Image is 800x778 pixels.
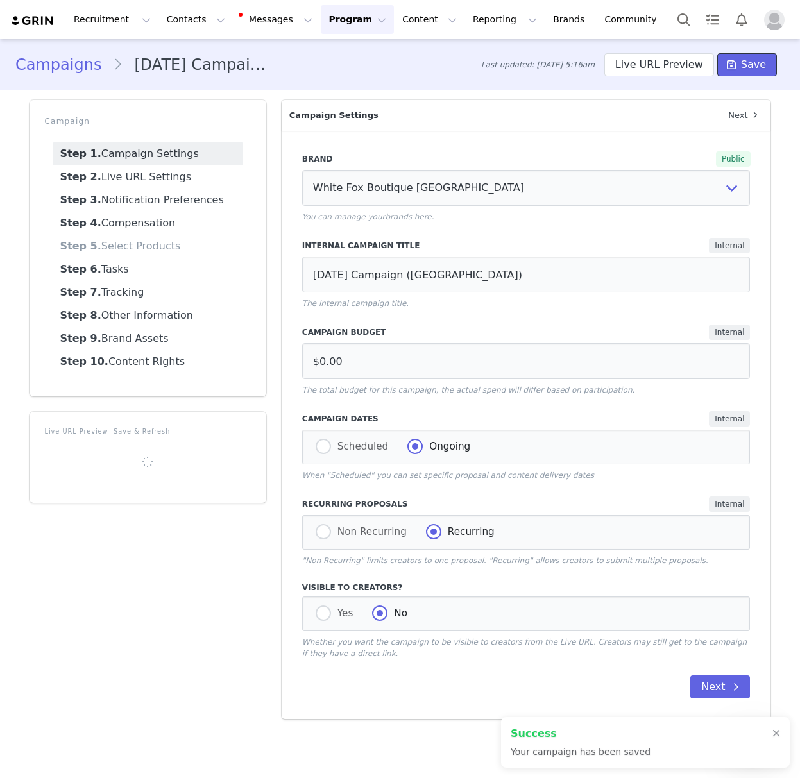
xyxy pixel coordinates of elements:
[699,5,727,34] a: Tasks
[709,238,750,253] span: Internal
[302,582,751,593] label: Visible to Creators?
[302,498,538,510] label: Recurring Proposals
[60,309,101,321] strong: Step 8.
[53,189,243,212] a: Notification Preferences
[670,5,698,34] button: Search
[159,5,233,34] button: Contacts
[60,355,108,368] strong: Step 10.
[728,5,756,34] button: Notifications
[302,298,751,309] p: The internal campaign title.
[60,240,101,252] strong: Step 5.
[234,5,320,34] button: Messages
[10,15,55,27] img: grin logo
[53,165,243,189] a: Live URL Settings
[302,257,751,292] input: Add title here
[604,53,714,76] button: Live URL Preview
[53,304,243,327] a: Other Information
[511,726,651,741] h2: Success
[545,5,596,34] a: Brands
[387,607,407,619] span: No
[60,263,101,275] strong: Step 6.
[53,258,243,281] a: Tasks
[53,327,243,350] a: Brand Assets
[423,441,470,452] span: Ongoing
[302,153,541,165] label: Brand
[302,240,538,251] label: Internal Campaign Title
[60,332,101,344] strong: Step 9.
[53,350,243,373] a: Content Rights
[709,411,750,427] span: Internal
[53,235,243,258] a: Select Products
[756,10,797,30] button: Profile
[764,10,785,30] img: placeholder-profile.jpg
[441,526,495,537] span: Recurring
[302,636,751,659] p: Whether you want the campaign to be visible to creators from the Live URL. Creators may still get...
[331,441,388,452] span: Scheduled
[386,212,432,221] a: brands here
[60,286,101,298] strong: Step 7.
[60,194,101,206] strong: Step 3.
[331,607,353,619] span: Yes
[717,53,777,76] button: Save
[45,427,251,437] p: Live URL Preview -
[302,211,751,223] p: You can manage your .
[282,100,720,131] p: Campaign Settings
[716,151,751,167] span: Public
[302,384,751,396] p: The total budget for this campaign, the actual spend will differ based on participation.
[60,171,101,183] strong: Step 2.
[741,57,766,72] span: Save
[331,526,407,537] span: Non Recurring
[302,469,751,481] p: When "Scheduled" you can set specific proposal and content delivery dates
[60,148,101,160] strong: Step 1.
[709,325,750,340] span: Internal
[321,5,394,34] button: Program
[302,555,751,566] p: "Non Recurring" limits creators to one proposal. "Recurring" allows creators to submit multiple p...
[302,170,751,206] select: Select Brand
[53,281,243,304] a: Tracking
[395,5,464,34] button: Content
[690,675,750,698] button: Next
[15,53,113,76] a: Campaigns
[60,217,101,229] strong: Step 4.
[597,5,670,34] a: Community
[511,745,651,759] p: Your campaign has been saved
[53,142,243,165] a: Campaign Settings
[720,100,770,131] a: Next
[45,115,251,127] p: Campaign
[465,5,545,34] button: Reporting
[302,326,538,338] label: Campaign Budget
[709,496,750,512] span: Internal
[66,5,158,34] button: Recruitment
[481,59,595,71] span: Last updated: [DATE] 5:16am
[302,413,538,425] label: Campaign Dates
[53,212,243,235] a: Compensation
[114,428,170,435] a: Save & Refresh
